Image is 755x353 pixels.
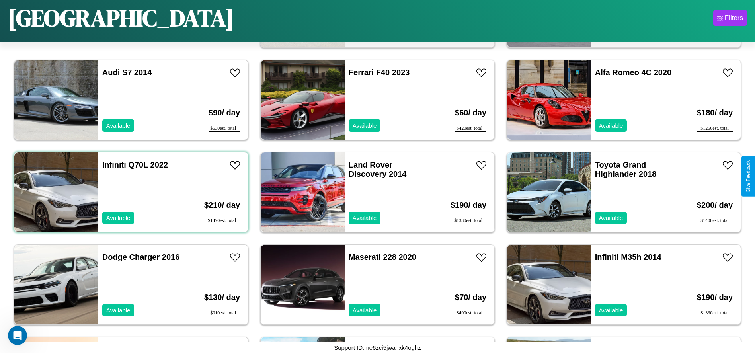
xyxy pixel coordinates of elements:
div: $ 1330 est. total [697,310,733,316]
iframe: Intercom live chat [8,326,27,345]
button: Filters [713,10,747,26]
h3: $ 190 / day [697,285,733,310]
a: Dodge Charger 2016 [102,253,180,261]
h3: $ 210 / day [204,193,240,218]
div: Filters [725,14,743,22]
div: $ 420 est. total [455,125,486,132]
a: Infiniti Q70L 2022 [102,160,168,169]
div: $ 910 est. total [204,310,240,316]
p: Available [353,120,377,131]
h3: $ 70 / day [455,285,486,310]
h3: $ 90 / day [209,100,240,125]
p: Available [599,120,623,131]
h3: $ 130 / day [204,285,240,310]
p: Support ID: me6zci5jwanxk4oghz [334,342,421,353]
p: Available [599,213,623,223]
div: $ 1400 est. total [697,218,733,224]
p: Available [353,305,377,316]
a: Toyota Grand Highlander 2018 [595,160,657,178]
a: Land Rover Discovery 2014 [349,160,407,178]
a: Alfa Romeo 4C 2020 [595,68,671,77]
h1: [GEOGRAPHIC_DATA] [8,2,234,34]
div: $ 1260 est. total [697,125,733,132]
p: Available [353,213,377,223]
div: $ 630 est. total [209,125,240,132]
p: Available [599,305,623,316]
div: $ 1330 est. total [451,218,486,224]
h3: $ 200 / day [697,193,733,218]
p: Available [106,213,131,223]
p: Available [106,305,131,316]
p: Available [106,120,131,131]
h3: $ 60 / day [455,100,486,125]
h3: $ 190 / day [451,193,486,218]
div: $ 1470 est. total [204,218,240,224]
a: Infiniti M35h 2014 [595,253,661,261]
a: Maserati 228 2020 [349,253,416,261]
a: Audi S7 2014 [102,68,152,77]
div: $ 490 est. total [455,310,486,316]
a: Ferrari F40 2023 [349,68,410,77]
h3: $ 180 / day [697,100,733,125]
div: Give Feedback [745,160,751,193]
